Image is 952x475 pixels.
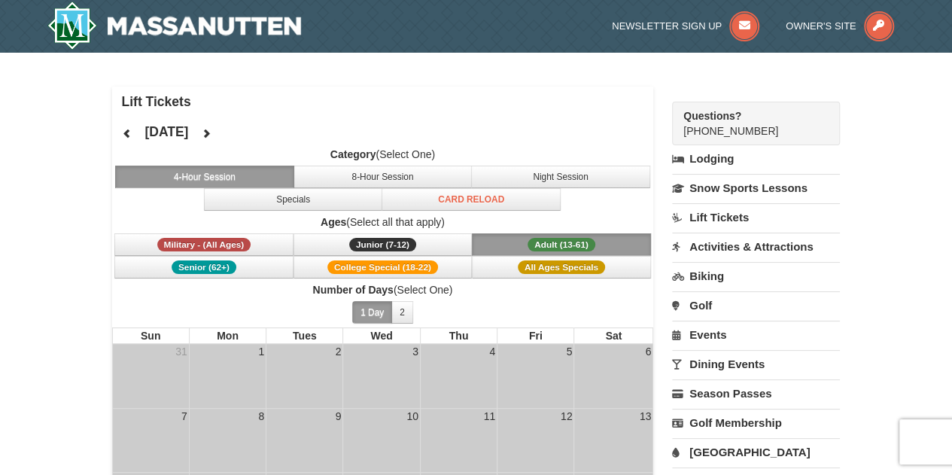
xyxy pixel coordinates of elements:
strong: Category [330,148,376,160]
a: Lift Tickets [672,203,840,231]
strong: Ages [321,216,346,228]
a: [GEOGRAPHIC_DATA] [672,438,840,466]
span: Newsletter Sign Up [612,20,722,32]
label: (Select One) [112,282,654,297]
span: Adult (13-61) [528,238,595,251]
div: 11 [482,409,497,424]
span: Owner's Site [786,20,856,32]
button: Adult (13-61) [472,233,651,256]
span: Military - (All Ages) [157,238,251,251]
a: Snow Sports Lessons [672,174,840,202]
a: Lodging [672,145,840,172]
div: 1 [257,344,266,359]
div: 12 [559,409,574,424]
a: Newsletter Sign Up [612,20,759,32]
th: Thu [420,327,497,344]
span: All Ages Specials [518,260,605,274]
button: 2 [391,301,413,324]
button: 1 Day [352,301,392,324]
th: Fri [497,327,573,344]
th: Mon [189,327,266,344]
div: 4 [488,344,497,359]
a: Events [672,321,840,349]
div: 8 [257,409,266,424]
button: 8-Hour Session [294,166,473,188]
span: [PHONE_NUMBER] [683,108,813,137]
h4: [DATE] [144,124,188,139]
a: Massanutten Resort [47,2,302,50]
a: Season Passes [672,379,840,407]
th: Tues [266,327,342,344]
strong: Questions? [683,110,741,122]
th: Sun [112,327,189,344]
button: Senior (62+) [114,256,294,279]
a: Activities & Attractions [672,233,840,260]
button: Night Session [471,166,650,188]
div: 7 [180,409,189,424]
label: (Select all that apply) [112,215,654,230]
span: College Special (18-22) [327,260,438,274]
label: (Select One) [112,147,654,162]
button: 4-Hour Session [115,166,294,188]
a: Dining Events [672,350,840,378]
button: All Ages Specials [472,256,651,279]
span: Junior (7-12) [349,238,416,251]
th: Sat [573,327,653,344]
a: Biking [672,262,840,290]
a: Golf Membership [672,409,840,437]
h4: Lift Tickets [122,94,654,109]
button: Junior (7-12) [294,233,473,256]
div: 13 [638,409,653,424]
button: Specials [204,188,383,211]
button: Military - (All Ages) [114,233,294,256]
div: 6 [643,344,652,359]
div: 2 [334,344,343,359]
a: Owner's Site [786,20,894,32]
a: Golf [672,291,840,319]
img: Massanutten Resort Logo [47,2,302,50]
div: 31 [174,344,189,359]
button: College Special (18-22) [294,256,473,279]
th: Wed [342,327,419,344]
div: 10 [405,409,420,424]
div: 5 [565,344,574,359]
div: 3 [411,344,420,359]
span: Senior (62+) [172,260,236,274]
div: 9 [334,409,343,424]
button: Card Reload [382,188,561,211]
strong: Number of Days [312,284,393,296]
